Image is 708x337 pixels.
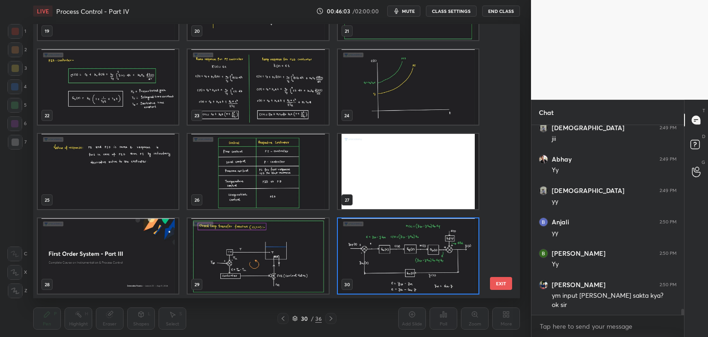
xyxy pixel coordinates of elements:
p: D [702,133,705,140]
h6: Anjali [552,218,569,226]
div: 3 [8,61,27,76]
img: c772d19bf0a24d8ab269d7bcbd89392b.jpg [539,123,548,132]
div: C [7,247,27,261]
div: grid [531,125,684,315]
img: 17594812045DZAVW.pdf [188,49,328,125]
img: 46e10ec064de4646ae159c20d01b5fcf.54700888_3 [539,217,548,227]
h6: [PERSON_NAME] [552,281,606,289]
div: 1 [8,24,26,39]
div: 2:49 PM [660,125,677,131]
img: 1759481515JDAYCG.pdf [188,218,328,294]
img: 17594812045DZAVW.pdf [188,134,328,209]
div: X [7,265,27,280]
p: Chat [531,100,561,125]
div: 4 [7,79,27,94]
img: c772d19bf0a24d8ab269d7bcbd89392b.jpg [539,186,548,195]
button: CLASS SETTINGS [426,6,477,17]
button: End Class [482,6,520,17]
div: 2:50 PM [660,282,677,288]
h4: Process Control - Part IV [56,7,129,16]
p: T [702,107,705,114]
div: Yy [552,260,677,269]
img: 17594812045DZAVW.pdf [38,49,178,125]
h6: [PERSON_NAME] [552,249,606,258]
div: LIVE [33,6,53,17]
div: ok sir [552,301,677,310]
div: 2:50 PM [660,219,677,225]
p: G [702,159,705,166]
div: 7 [8,135,27,150]
div: yy [552,197,677,206]
img: 540a91a226294fb694a2b92e9d817c90.44477882_3 [539,249,548,258]
div: yy [552,229,677,238]
button: mute [387,6,420,17]
div: jii [552,134,677,144]
div: 2:50 PM [660,251,677,256]
h6: Abhay [552,155,572,163]
div: 2 [8,42,27,57]
div: 6 [7,116,27,131]
div: Yy [552,166,677,175]
div: grid [33,24,504,298]
img: 6afd0fbe6c5942d9b54392dce10b15d3.jpg [539,155,548,164]
img: 17594812045DZAVW.pdf [38,134,178,209]
div: / [311,316,313,321]
div: 30 [300,316,309,321]
div: 2:49 PM [660,188,677,193]
button: EXIT [490,277,512,290]
div: Z [8,283,27,298]
div: 5 [7,98,27,113]
div: 2:49 PM [660,156,677,162]
h6: [DEMOGRAPHIC_DATA] [552,187,625,195]
div: 36 [315,314,322,323]
img: 1759481515JDAYCG.pdf [338,218,478,294]
img: 17594812045DZAVW.pdf [338,49,478,125]
img: 1759481515JDAYCG.pdf [338,134,478,209]
div: ym input [PERSON_NAME] sakta kya? [552,291,677,301]
h6: [DEMOGRAPHIC_DATA] [552,124,625,132]
span: mute [402,8,415,14]
img: 1759481515JDAYCG.pdf [38,218,178,294]
img: a65ccb60103445f481ac4aa50d5712e7.1605218_3 [539,280,548,289]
